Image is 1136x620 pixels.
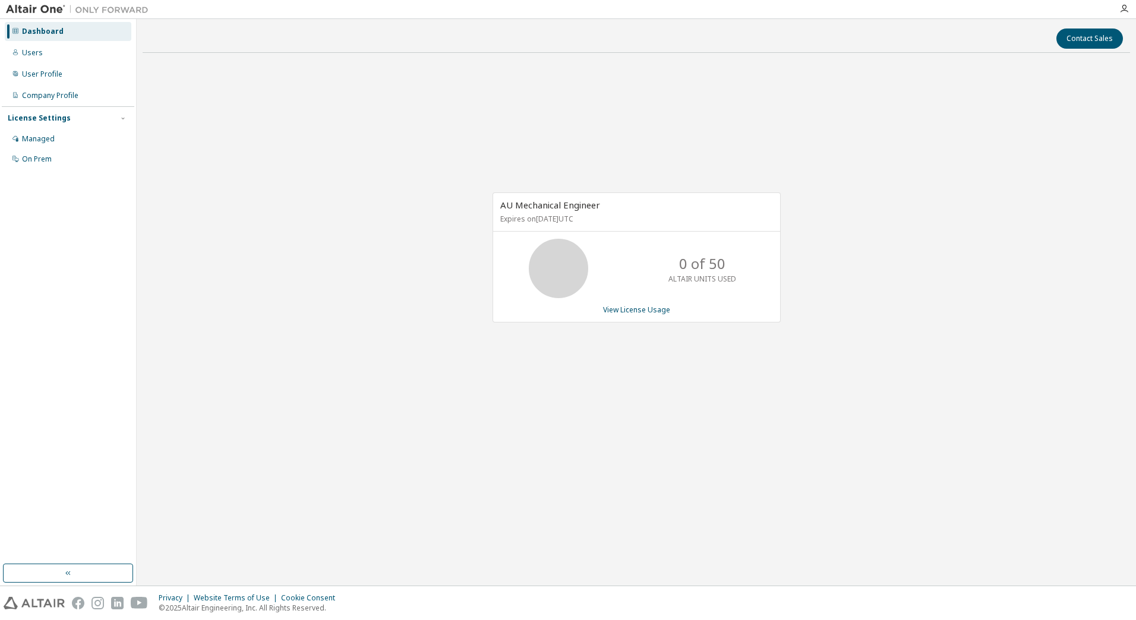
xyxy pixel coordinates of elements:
[500,199,600,211] span: AU Mechanical Engineer
[22,134,55,144] div: Managed
[159,603,342,613] p: © 2025 Altair Engineering, Inc. All Rights Reserved.
[6,4,154,15] img: Altair One
[603,305,670,315] a: View License Usage
[668,274,736,284] p: ALTAIR UNITS USED
[159,593,194,603] div: Privacy
[22,91,78,100] div: Company Profile
[22,69,62,79] div: User Profile
[111,597,124,609] img: linkedin.svg
[131,597,148,609] img: youtube.svg
[500,214,770,224] p: Expires on [DATE] UTC
[22,27,64,36] div: Dashboard
[22,154,52,164] div: On Prem
[281,593,342,603] div: Cookie Consent
[1056,29,1123,49] button: Contact Sales
[91,597,104,609] img: instagram.svg
[8,113,71,123] div: License Settings
[22,48,43,58] div: Users
[679,254,725,274] p: 0 of 50
[4,597,65,609] img: altair_logo.svg
[194,593,281,603] div: Website Terms of Use
[72,597,84,609] img: facebook.svg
